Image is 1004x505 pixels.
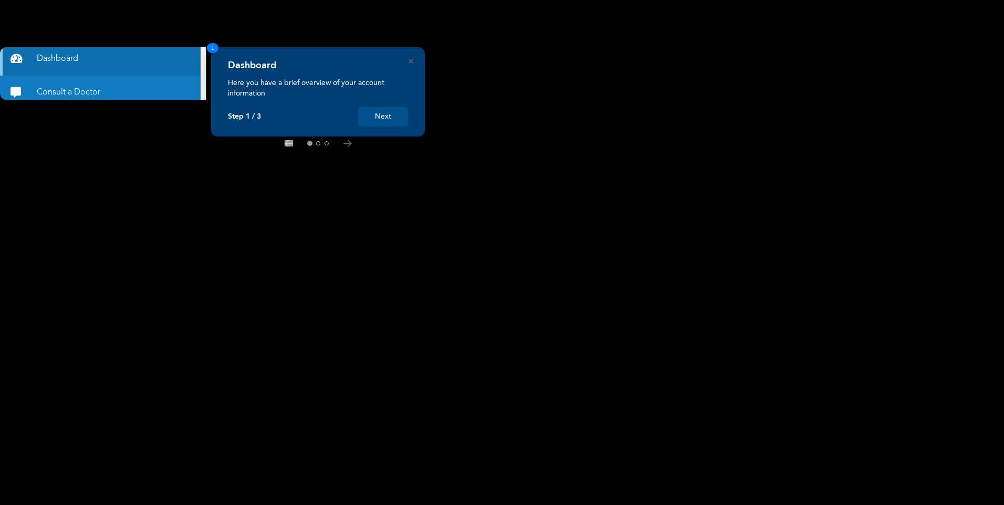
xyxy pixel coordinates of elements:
button: Close [409,59,413,64]
p: Step 1 / 3 [228,112,261,121]
button: Next [358,107,408,127]
span: 1 [207,43,218,53]
p: Here you have a brief overview of your account information [228,78,408,99]
h4: Dashboard [228,60,276,71]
